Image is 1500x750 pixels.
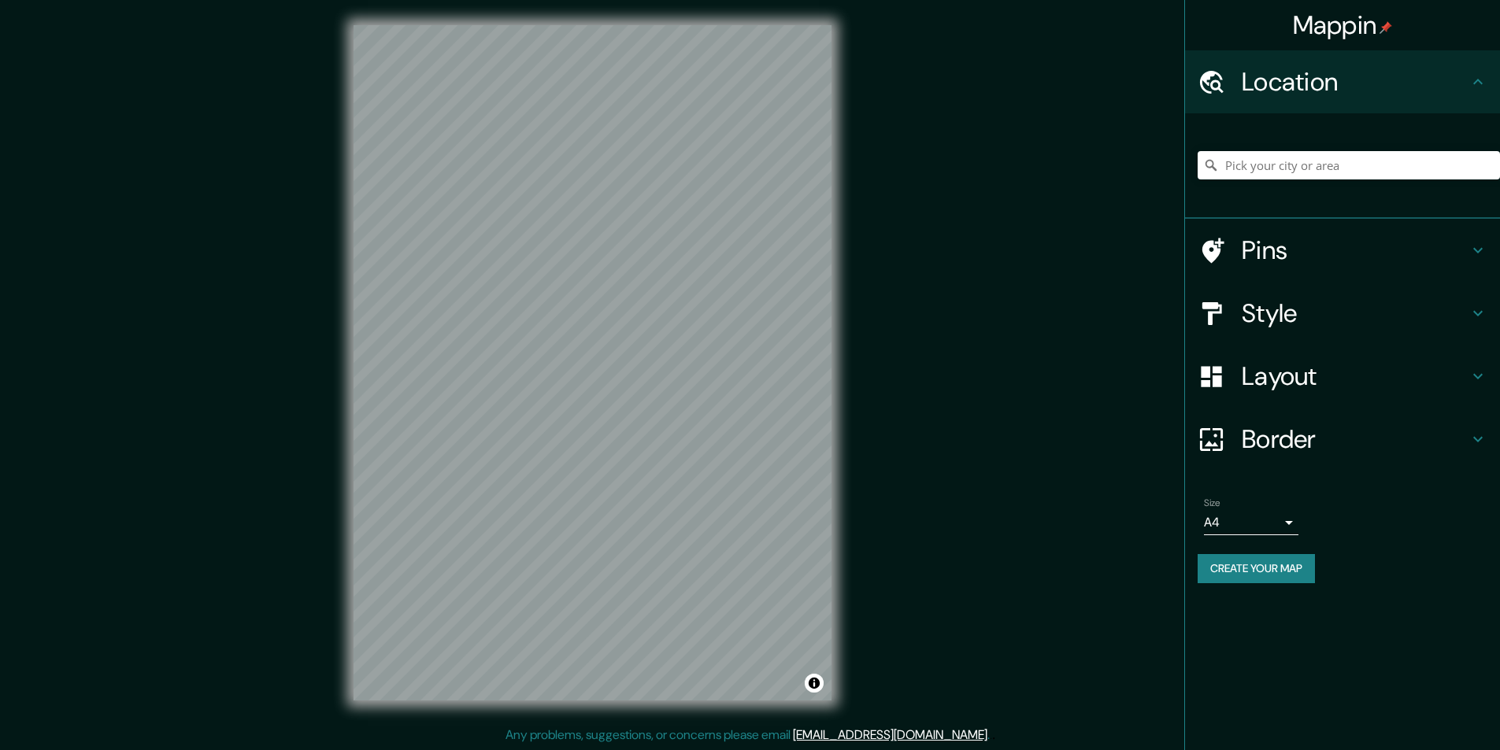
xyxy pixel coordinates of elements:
[1242,235,1469,266] h4: Pins
[1185,219,1500,282] div: Pins
[1185,408,1500,471] div: Border
[992,726,995,744] div: .
[1198,554,1315,583] button: Create your map
[805,674,824,693] button: Toggle attribution
[1293,9,1393,41] h4: Mappin
[1242,423,1469,455] h4: Border
[506,726,990,744] p: Any problems, suggestions, or concerns please email .
[1185,50,1500,113] div: Location
[1204,497,1220,510] label: Size
[1198,151,1500,179] input: Pick your city or area
[793,726,987,743] a: [EMAIL_ADDRESS][DOMAIN_NAME]
[990,726,992,744] div: .
[1204,510,1298,535] div: A4
[1242,297,1469,329] h4: Style
[1185,282,1500,345] div: Style
[354,25,831,700] canvas: Map
[1185,345,1500,408] div: Layout
[1242,360,1469,392] h4: Layout
[1242,66,1469,98] h4: Location
[1380,21,1392,34] img: pin-icon.png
